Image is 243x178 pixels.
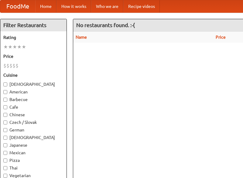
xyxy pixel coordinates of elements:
li: $ [12,62,15,69]
ng-pluralize: No restaurants found. :-( [76,22,135,28]
a: Price [216,35,226,40]
input: [DEMOGRAPHIC_DATA] [3,136,7,140]
li: $ [3,62,6,69]
input: Pizza [3,159,7,162]
li: ★ [17,44,22,50]
input: Mexican [3,151,7,155]
input: Thai [3,166,7,170]
a: FoodMe [0,0,35,12]
h5: Cuisine [3,72,63,78]
input: [DEMOGRAPHIC_DATA] [3,82,7,86]
a: Name [76,35,87,40]
input: German [3,128,7,132]
h5: Price [3,53,63,59]
input: Vegetarian [3,174,7,178]
li: ★ [12,44,17,50]
label: American [3,89,63,95]
label: [DEMOGRAPHIC_DATA] [3,81,63,87]
label: German [3,127,63,133]
a: Home [35,0,56,12]
a: How it works [56,0,91,12]
li: $ [6,62,9,69]
input: Cafe [3,105,7,109]
input: Barbecue [3,98,7,102]
label: Thai [3,165,63,171]
input: American [3,90,7,94]
a: Recipe videos [123,0,160,12]
label: Mexican [3,150,63,156]
label: Pizza [3,157,63,163]
h4: Filter Restaurants [0,19,67,31]
li: ★ [3,44,8,50]
label: Japanese [3,142,63,148]
label: Cafe [3,104,63,110]
li: $ [9,62,12,69]
input: Japanese [3,143,7,147]
label: Barbecue [3,96,63,103]
label: Chinese [3,112,63,118]
label: [DEMOGRAPHIC_DATA] [3,134,63,141]
label: Czech / Slovak [3,119,63,125]
h5: Rating [3,34,63,40]
li: ★ [8,44,12,50]
li: ★ [22,44,26,50]
li: $ [15,62,19,69]
input: Czech / Slovak [3,120,7,124]
input: Chinese [3,113,7,117]
a: Who we are [91,0,123,12]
